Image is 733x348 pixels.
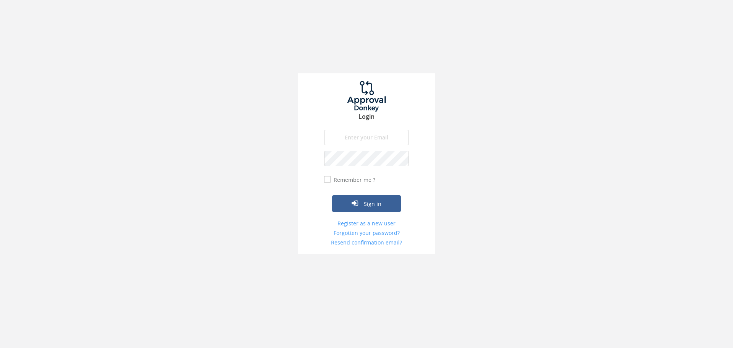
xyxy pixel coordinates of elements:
button: Sign in [332,195,401,212]
label: Remember me ? [332,176,375,184]
img: logo.png [338,81,395,112]
a: Register as a new user [324,220,409,227]
h3: Login [298,113,435,120]
a: Resend confirmation email? [324,239,409,246]
input: Enter your Email [324,130,409,145]
a: Forgotten your password? [324,229,409,237]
